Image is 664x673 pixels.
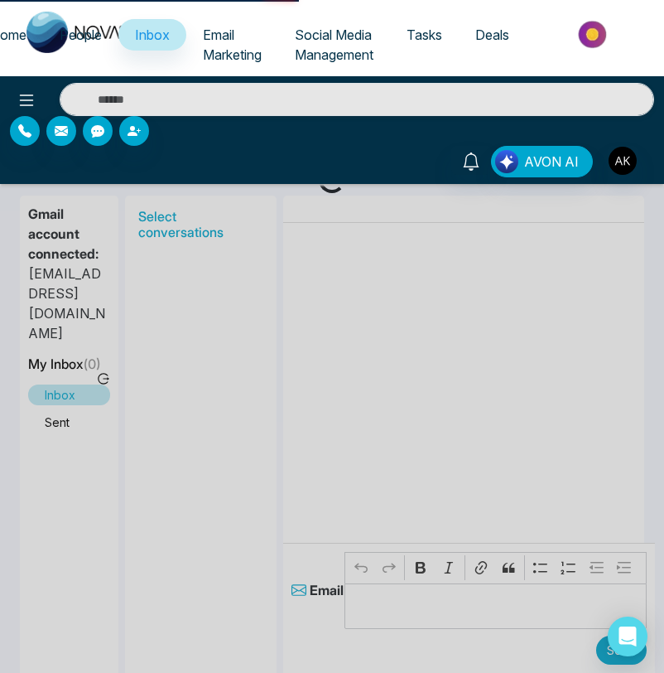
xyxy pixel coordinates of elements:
[278,19,390,70] a: Social Media Management
[135,27,170,43] span: Inbox
[524,152,579,172] span: AVON AI
[43,19,118,51] a: People
[495,150,518,173] img: Lead Flow
[475,27,509,43] span: Deals
[491,146,593,177] button: AVON AI
[390,19,459,51] a: Tasks
[203,27,262,63] span: Email Marketing
[608,617,647,656] div: Open Intercom Messenger
[60,27,102,43] span: People
[186,19,278,70] a: Email Marketing
[534,16,654,53] img: Market-place.gif
[407,27,442,43] span: Tasks
[609,147,637,175] img: User Avatar
[459,19,526,51] a: Deals
[118,19,186,51] a: Inbox
[295,27,373,63] span: Social Media Management
[26,12,126,53] img: Nova CRM Logo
